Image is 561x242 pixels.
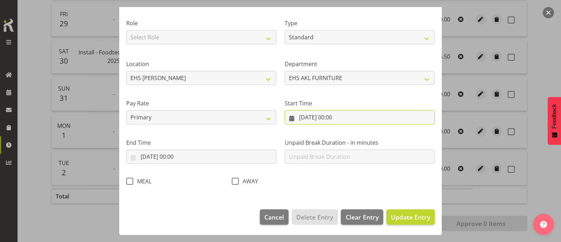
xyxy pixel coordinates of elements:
[341,209,383,225] button: Clear Entry
[386,209,435,225] button: Update Entry
[126,99,276,107] label: Pay Rate
[239,178,258,185] span: AWAY
[133,178,151,185] span: MEAL
[285,150,435,164] input: Unpaid Break Duration
[126,150,276,164] input: Click to select...
[285,60,435,68] label: Department
[126,60,276,68] label: Location
[285,138,435,147] label: Unpaid Break Duration - in minutes
[551,104,557,129] span: Feedback
[126,138,276,147] label: End Time
[260,209,289,225] button: Cancel
[264,212,284,222] span: Cancel
[285,99,435,107] label: Start Time
[126,19,276,27] label: Role
[292,209,338,225] button: Delete Entry
[285,19,435,27] label: Type
[548,97,561,145] button: Feedback - Show survey
[285,110,435,124] input: Click to select...
[296,212,333,222] span: Delete Entry
[391,213,430,221] span: Update Entry
[540,221,547,228] img: help-xxl-2.png
[346,212,379,222] span: Clear Entry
